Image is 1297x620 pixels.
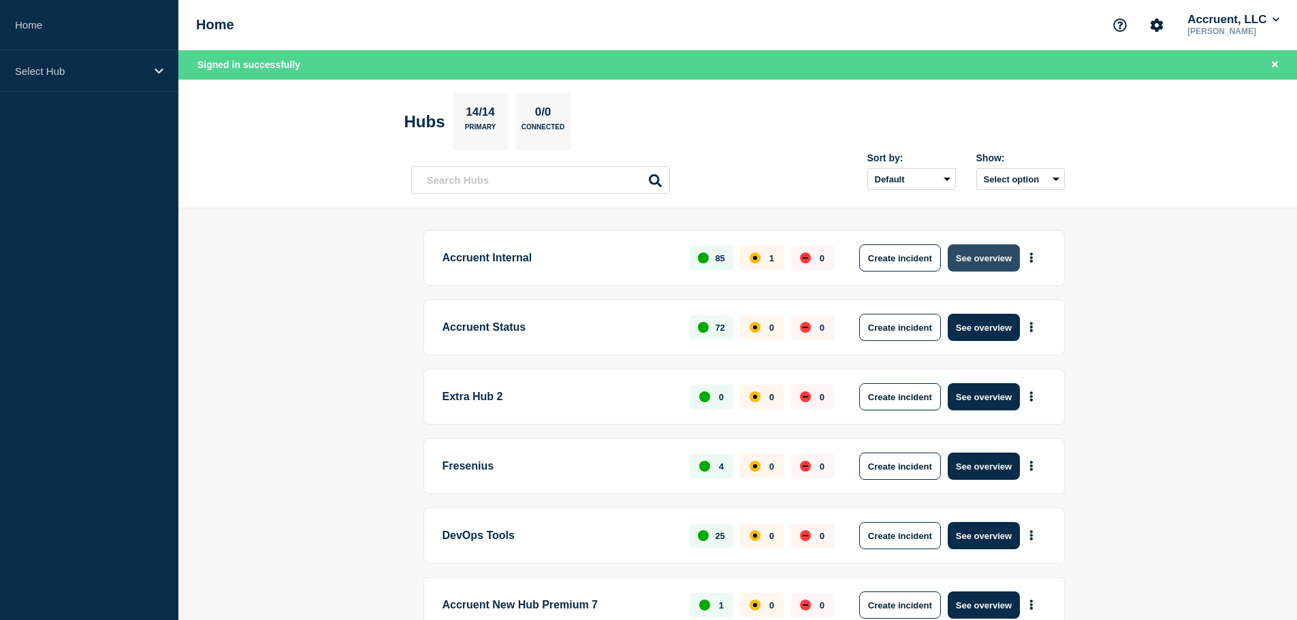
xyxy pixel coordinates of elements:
[411,166,670,194] input: Search Hubs
[769,253,774,263] p: 1
[1142,11,1171,39] button: Account settings
[769,323,774,333] p: 0
[1023,454,1040,479] button: More actions
[715,323,724,333] p: 72
[769,392,774,402] p: 0
[196,17,234,33] h1: Home
[15,65,146,77] p: Select Hub
[800,391,811,402] div: down
[443,314,675,341] p: Accruent Status
[769,461,774,472] p: 0
[859,314,941,341] button: Create incident
[820,600,824,610] p: 0
[859,591,941,619] button: Create incident
[522,123,564,137] p: Connected
[859,244,941,272] button: Create incident
[750,252,760,263] div: affected
[948,383,1020,410] button: See overview
[443,591,675,619] p: Accruent New Hub Premium 7
[948,244,1020,272] button: See overview
[867,152,956,163] div: Sort by:
[715,531,724,541] p: 25
[719,600,724,610] p: 1
[800,322,811,333] div: down
[1185,27,1282,36] p: [PERSON_NAME]
[443,383,675,410] p: Extra Hub 2
[769,600,774,610] p: 0
[750,461,760,472] div: affected
[859,522,941,549] button: Create incident
[465,123,496,137] p: Primary
[750,530,760,541] div: affected
[800,461,811,472] div: down
[699,391,710,402] div: up
[1023,593,1040,618] button: More actions
[530,105,556,123] p: 0/0
[859,453,941,480] button: Create incident
[197,59,300,70] span: Signed in successfully
[769,531,774,541] p: 0
[699,600,710,610] div: up
[443,522,675,549] p: DevOps Tools
[948,591,1020,619] button: See overview
[750,600,760,610] div: affected
[698,530,709,541] div: up
[948,522,1020,549] button: See overview
[800,252,811,263] div: down
[750,322,760,333] div: affected
[1185,13,1282,27] button: Accruent, LLC
[820,461,824,472] p: 0
[1023,246,1040,271] button: More actions
[698,252,709,263] div: up
[699,461,710,472] div: up
[1023,385,1040,410] button: More actions
[1023,523,1040,549] button: More actions
[698,322,709,333] div: up
[820,323,824,333] p: 0
[867,168,956,190] select: Sort by
[1023,315,1040,340] button: More actions
[715,253,724,263] p: 85
[976,168,1065,190] button: Select option
[948,314,1020,341] button: See overview
[1266,57,1283,73] button: Close banner
[443,453,675,480] p: Fresenius
[800,530,811,541] div: down
[976,152,1065,163] div: Show:
[800,600,811,610] div: down
[820,392,824,402] p: 0
[461,105,500,123] p: 14/14
[719,461,724,472] p: 4
[948,453,1020,480] button: See overview
[820,253,824,263] p: 0
[750,391,760,402] div: affected
[820,531,824,541] p: 0
[719,392,724,402] p: 0
[404,112,445,131] h2: Hubs
[443,244,675,272] p: Accruent Internal
[1106,11,1134,39] button: Support
[859,383,941,410] button: Create incident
